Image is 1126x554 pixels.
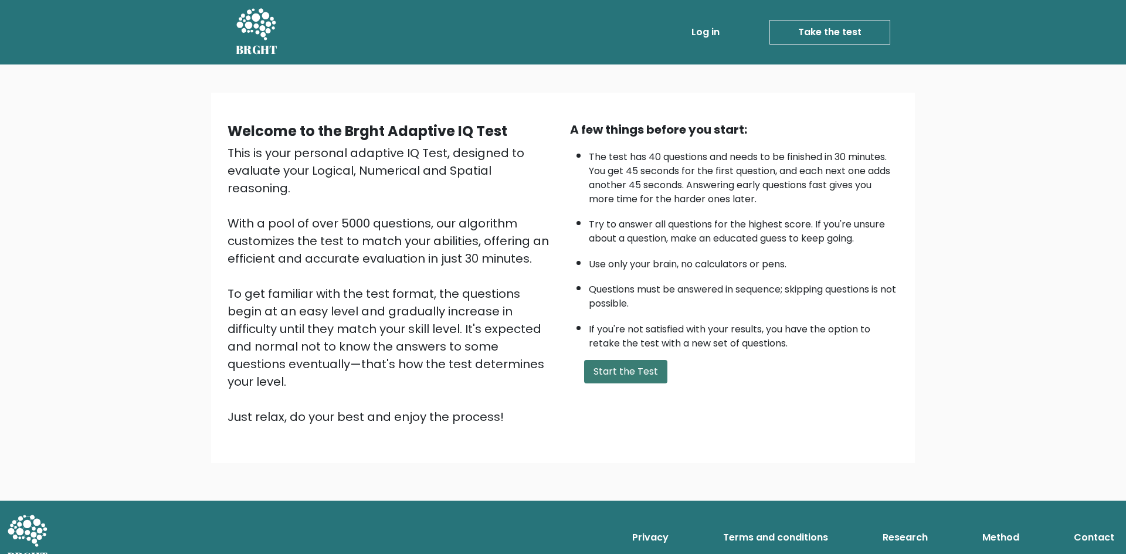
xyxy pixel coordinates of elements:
[978,526,1024,549] a: Method
[878,526,932,549] a: Research
[589,277,898,311] li: Questions must be answered in sequence; skipping questions is not possible.
[769,20,890,45] a: Take the test
[628,526,673,549] a: Privacy
[687,21,724,44] a: Log in
[228,144,556,426] div: This is your personal adaptive IQ Test, designed to evaluate your Logical, Numerical and Spatial ...
[718,526,833,549] a: Terms and conditions
[228,121,507,141] b: Welcome to the Brght Adaptive IQ Test
[589,144,898,206] li: The test has 40 questions and needs to be finished in 30 minutes. You get 45 seconds for the firs...
[236,5,278,60] a: BRGHT
[589,212,898,246] li: Try to answer all questions for the highest score. If you're unsure about a question, make an edu...
[589,317,898,351] li: If you're not satisfied with your results, you have the option to retake the test with a new set ...
[236,43,278,57] h5: BRGHT
[584,360,667,383] button: Start the Test
[570,121,898,138] div: A few things before you start:
[589,251,898,271] li: Use only your brain, no calculators or pens.
[1069,526,1119,549] a: Contact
